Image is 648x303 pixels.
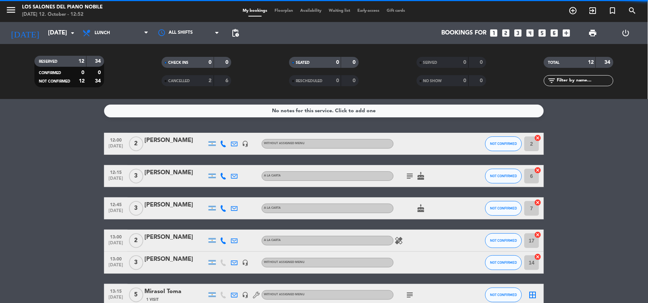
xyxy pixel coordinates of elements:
[588,60,594,65] strong: 12
[297,9,325,13] span: Availability
[129,288,143,302] span: 5
[501,28,511,38] i: looks_two
[144,233,207,242] div: [PERSON_NAME]
[406,291,415,299] i: subject
[336,60,339,65] strong: 0
[264,261,305,264] span: Without assigned menu
[5,4,16,18] button: menu
[95,79,102,84] strong: 34
[534,134,542,142] i: cancel
[406,172,415,180] i: subject
[78,59,84,64] strong: 12
[490,142,517,146] span: NOT CONFIRMED
[610,22,643,44] div: LOG OUT
[239,9,271,13] span: My bookings
[485,255,522,270] button: NOT CONFIRMED
[622,29,630,37] i: power_settings_new
[209,60,212,65] strong: 0
[441,30,486,37] span: Bookings for
[464,60,467,65] strong: 0
[589,29,597,37] span: print
[242,140,248,147] i: headset_mic
[490,206,517,210] span: NOT CONFIRMED
[605,60,612,65] strong: 34
[534,253,542,260] i: cancel
[485,233,522,248] button: NOT CONFIRMED
[107,263,125,271] span: [DATE]
[264,142,305,145] span: Without assigned menu
[490,293,517,297] span: NOT CONFIRMED
[589,6,597,15] i: exit_to_app
[548,61,560,65] span: TOTAL
[480,60,485,65] strong: 0
[383,9,409,13] span: Gift cards
[534,199,542,206] i: cancel
[485,201,522,216] button: NOT CONFIRMED
[537,28,547,38] i: looks_5
[264,207,281,209] span: A LA CARTA
[79,79,85,84] strong: 12
[480,78,485,83] strong: 0
[336,78,339,83] strong: 0
[354,9,383,13] span: Early-access
[534,167,542,174] i: cancel
[168,61,188,65] span: CHECK INS
[296,79,323,83] span: RESCHEDULED
[129,255,143,270] span: 3
[107,286,125,295] span: 13:15
[95,59,102,64] strong: 34
[353,60,357,65] strong: 0
[144,168,207,178] div: [PERSON_NAME]
[264,293,305,296] span: Without assigned menu
[549,28,559,38] i: looks_6
[231,29,240,37] span: pending_actions
[569,6,578,15] i: add_circle_outline
[107,135,125,144] span: 12:00
[39,80,70,83] span: NOT CONFIRMED
[485,136,522,151] button: NOT CONFIRMED
[225,60,230,65] strong: 0
[534,231,542,238] i: cancel
[5,4,16,15] i: menu
[423,79,442,83] span: NO SHOW
[264,239,281,242] span: A LA CARTA
[325,9,354,13] span: Waiting list
[22,11,103,18] div: [DATE] 12. October - 12:52
[513,28,523,38] i: looks_3
[548,76,556,85] i: filter_list
[107,241,125,249] span: [DATE]
[489,28,498,38] i: looks_one
[107,144,125,152] span: [DATE]
[242,259,248,266] i: headset_mic
[529,291,537,299] i: border_all
[107,208,125,217] span: [DATE]
[353,78,357,83] strong: 0
[556,77,613,85] input: Filter by name...
[5,25,44,41] i: [DATE]
[95,30,110,36] span: Lunch
[168,79,190,83] span: CANCELLED
[39,60,58,63] span: RESERVED
[242,292,248,298] i: headset_mic
[490,174,517,178] span: NOT CONFIRMED
[129,169,143,183] span: 3
[144,255,207,264] div: [PERSON_NAME]
[464,78,467,83] strong: 0
[129,201,143,216] span: 3
[107,232,125,241] span: 13:00
[395,236,404,245] i: healing
[296,61,310,65] span: SEATED
[22,4,103,11] div: Los Salones del Piano Nobile
[129,136,143,151] span: 2
[144,200,207,210] div: [PERSON_NAME]
[608,6,617,15] i: turned_in_not
[490,260,517,264] span: NOT CONFIRMED
[144,136,207,145] div: [PERSON_NAME]
[485,169,522,183] button: NOT CONFIRMED
[129,233,143,248] span: 2
[209,78,212,83] strong: 2
[39,71,61,75] span: CONFIRMED
[146,297,159,303] span: 1 Visit
[417,204,426,213] i: cake
[107,168,125,176] span: 12:15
